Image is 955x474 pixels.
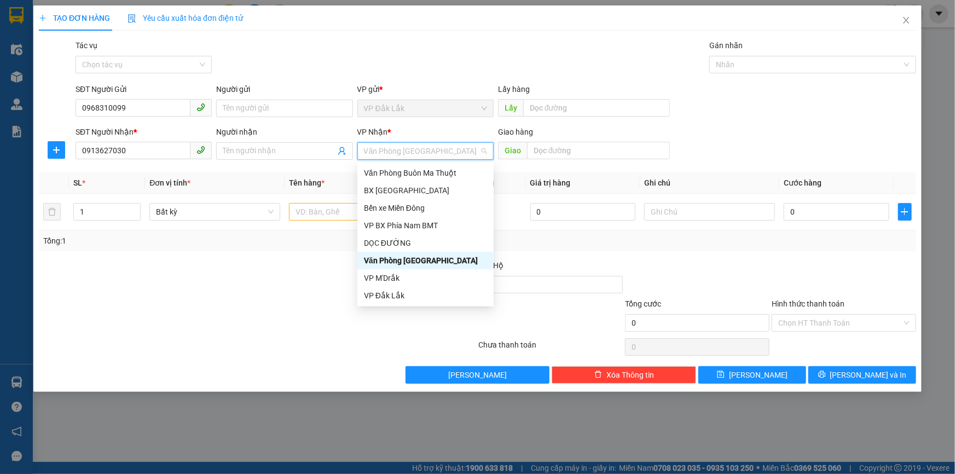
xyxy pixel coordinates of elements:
button: Close [891,5,922,36]
button: [PERSON_NAME] [406,366,550,384]
button: delete [43,203,61,221]
input: Dọc đường [527,142,670,159]
label: Gán nhãn [709,41,743,50]
span: Cước hàng [784,178,821,187]
span: [PERSON_NAME] [448,369,507,381]
div: VP Đắk Lắk [364,290,487,302]
span: Xóa Thông tin [606,369,654,381]
div: DỌC ĐƯỜNG [364,237,487,249]
button: plus [898,203,912,221]
label: Tác vụ [76,41,97,50]
div: BX Tây Ninh [357,182,494,199]
div: VP Đắk Lắk [357,287,494,304]
span: phone [196,146,205,154]
span: delete [594,371,602,379]
span: phone [196,103,205,112]
span: plus [48,146,65,154]
span: TẠO ĐƠN HÀNG [39,14,110,22]
div: VP M'Drắk [364,272,487,284]
div: VP M'Drắk [357,269,494,287]
div: DỌC ĐƯỜNG [357,234,494,252]
span: Văn Phòng Tân Phú [364,143,487,159]
div: Chưa thanh toán [478,339,624,358]
div: SĐT Người Nhận [76,126,212,138]
span: Giao hàng [498,128,533,136]
span: Lấy hàng [498,85,530,94]
div: Người nhận [216,126,352,138]
div: Tổng: 1 [43,235,369,247]
button: printer[PERSON_NAME] và In [808,366,916,384]
div: Bến xe Miền Đông [357,199,494,217]
div: SĐT Người Gửi [76,83,212,95]
div: Văn Phòng [GEOGRAPHIC_DATA] [364,255,487,267]
span: VP Đắk Lắk [364,100,487,117]
input: 0 [530,203,636,221]
span: user-add [338,147,346,155]
span: Giá trị hàng [530,178,571,187]
span: save [717,371,725,379]
img: icon [128,14,136,23]
span: [PERSON_NAME] và In [830,369,907,381]
button: deleteXóa Thông tin [552,366,696,384]
input: VD: Bàn, Ghế [289,203,420,221]
label: Hình thức thanh toán [772,299,844,308]
span: Đơn vị tính [149,178,190,187]
span: Tên hàng [289,178,325,187]
div: VP BX Phía Nam BMT [357,217,494,234]
span: printer [818,371,826,379]
input: Ghi Chú [644,203,775,221]
div: Văn Phòng Buôn Ma Thuột [364,167,487,179]
input: Dọc đường [523,99,670,117]
span: Lấy [498,99,523,117]
span: close [902,16,911,25]
span: plus [899,207,911,216]
button: save[PERSON_NAME] [698,366,806,384]
span: VP Nhận [357,128,388,136]
div: BX [GEOGRAPHIC_DATA] [364,184,487,196]
div: Văn Phòng Buôn Ma Thuột [357,164,494,182]
div: Bến xe Miền Đông [364,202,487,214]
button: plus [48,141,65,159]
span: plus [39,14,47,22]
span: SL [73,178,82,187]
span: [PERSON_NAME] [729,369,788,381]
span: Yêu cầu xuất hóa đơn điện tử [128,14,243,22]
div: VP BX Phía Nam BMT [364,219,487,232]
th: Ghi chú [640,172,779,194]
div: VP gửi [357,83,494,95]
div: Văn Phòng Tân Phú [357,252,494,269]
span: Giao [498,142,527,159]
span: Tổng cước [625,299,661,308]
span: Bất kỳ [156,204,274,220]
div: Người gửi [216,83,352,95]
